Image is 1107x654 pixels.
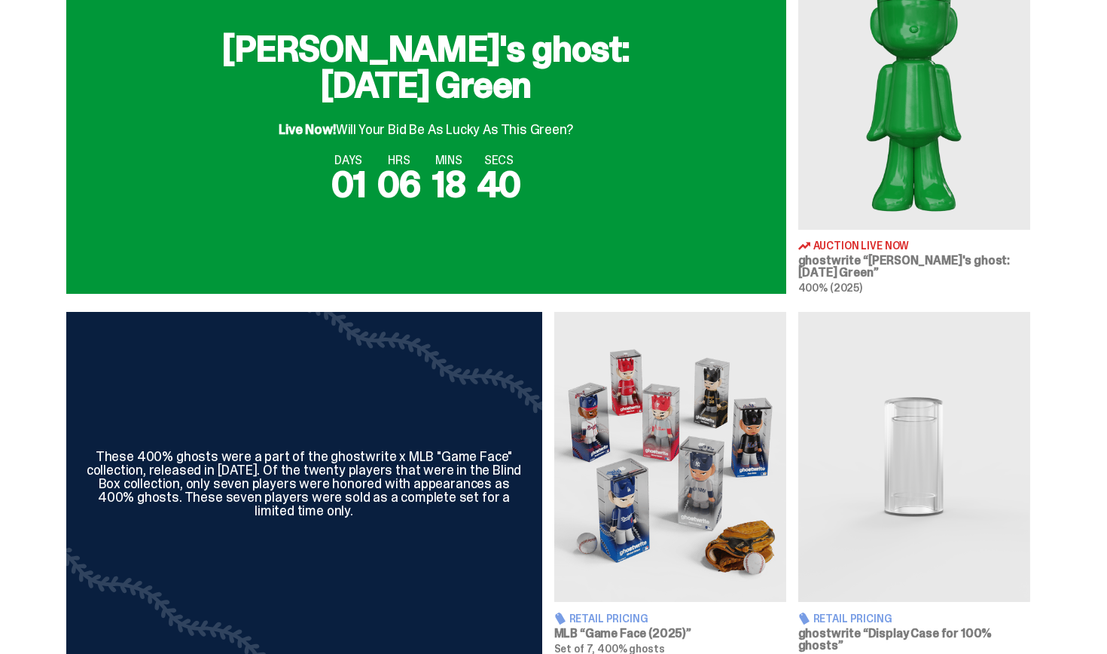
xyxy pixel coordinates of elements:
[798,281,862,295] span: 400% (2025)
[477,160,521,208] span: 40
[279,121,335,139] span: Live Now!
[798,312,1030,654] a: Display Case for 100% ghosts Retail Pricing
[84,450,524,518] div: These 400% ghosts were a part of the ghostwrite x MLB "Game Face" collection, released in [DATE]....
[554,628,786,640] h3: MLB “Game Face (2025)”
[477,154,521,167] span: SECS
[185,31,667,103] h2: [PERSON_NAME]'s ghost: [DATE] Green
[432,160,465,208] span: 18
[554,312,786,654] a: Game Face (2025) Retail Pricing
[432,154,465,167] span: MINS
[377,154,420,167] span: HRS
[377,160,420,208] span: 06
[798,255,1030,279] h3: ghostwrite “[PERSON_NAME]'s ghost: [DATE] Green”
[798,628,1030,652] h3: ghostwrite “Display Case for 100% ghosts”
[279,109,572,136] div: Will Your Bid Be As Lucky As This Green?
[331,154,366,167] span: DAYS
[813,240,910,251] span: Auction Live Now
[554,312,786,602] img: Game Face (2025)
[331,160,366,208] span: 01
[798,312,1030,602] img: Display Case for 100% ghosts
[813,613,892,624] span: Retail Pricing
[569,613,648,624] span: Retail Pricing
